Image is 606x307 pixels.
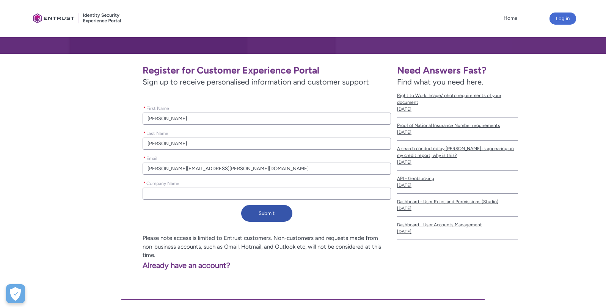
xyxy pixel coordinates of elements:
[143,181,146,186] abbr: required
[143,64,391,76] h1: Register for Customer Experience Portal
[143,153,160,162] label: Email
[397,175,518,182] span: API - Geoblocking
[397,217,518,240] a: Dashboard - User Accounts Management[DATE]
[397,141,518,171] a: A search conducted by [PERSON_NAME] is appearing on my credit report, why is this?[DATE]
[397,64,518,76] h1: Need Answers Fast?
[397,171,518,194] a: API - Geoblocking[DATE]
[397,92,518,106] span: Right to Work: Image/ photo requirements of your document
[397,145,518,159] span: A search conducted by [PERSON_NAME] is appearing on my credit report, why is this?
[6,284,25,303] div: Cookie Preferences
[397,107,411,112] lightning-formatted-date-time: [DATE]
[397,183,411,188] lightning-formatted-date-time: [DATE]
[549,13,576,25] button: Log in
[397,122,518,129] span: Proof of National Insurance Number requirements
[143,131,146,136] abbr: required
[143,76,391,88] span: Sign up to receive personalised information and customer support
[143,128,171,137] label: Last Name
[143,106,146,111] abbr: required
[397,160,411,165] lightning-formatted-date-time: [DATE]
[36,261,230,270] a: Already have an account?
[502,13,519,24] a: Home
[397,229,411,234] lightning-formatted-date-time: [DATE]
[143,103,172,112] label: First Name
[397,198,518,205] span: Dashboard - User Roles and Permissions (Studio)
[143,179,182,187] label: Company Name
[397,221,518,228] span: Dashboard - User Accounts Management
[397,77,483,86] span: Find what you need here.
[397,130,411,135] lightning-formatted-date-time: [DATE]
[241,205,292,222] button: Submit
[397,88,518,117] a: Right to Work: Image/ photo requirements of your document[DATE]
[397,117,518,141] a: Proof of National Insurance Number requirements[DATE]
[6,284,25,303] button: Open Preferences
[36,234,391,260] p: Please note access is limited to Entrust customers. Non-customers and requests made from non-busi...
[143,156,146,161] abbr: required
[397,194,518,217] a: Dashboard - User Roles and Permissions (Studio)[DATE]
[397,206,411,211] lightning-formatted-date-time: [DATE]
